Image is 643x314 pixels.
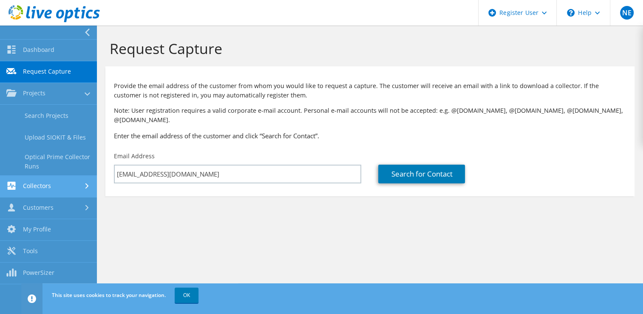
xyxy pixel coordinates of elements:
span: This site uses cookies to track your navigation. [52,291,166,299]
p: Provide the email address of the customer from whom you would like to request a capture. The cust... [114,81,626,100]
h3: Enter the email address of the customer and click “Search for Contact”. [114,131,626,140]
label: Email Address [114,152,155,160]
a: Search for Contact [378,165,465,183]
p: Note: User registration requires a valid corporate e-mail account. Personal e-mail accounts will ... [114,106,626,125]
svg: \n [567,9,575,17]
span: NE [620,6,634,20]
h1: Request Capture [110,40,626,57]
a: OK [175,288,198,303]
